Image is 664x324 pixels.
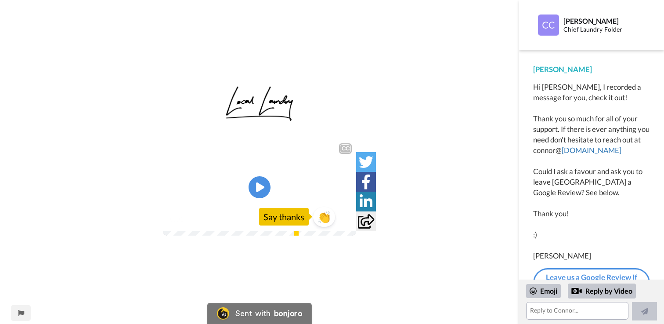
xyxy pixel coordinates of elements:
span: / [186,214,189,224]
div: Chief Laundry Folder [563,26,650,33]
div: Reply by Video [568,284,636,299]
button: 👏 [313,207,335,227]
div: [PERSON_NAME] [563,17,650,25]
img: 9690a91e-08a9-436f-b23e-2abbae3f4914 [226,86,293,121]
span: 0:00 [169,214,184,224]
div: Hi [PERSON_NAME], I recorded a message for you, check it out! Thank you so much for all of your s... [533,82,650,261]
div: bonjoro [274,309,302,317]
a: Leave us a Google Review If You [533,268,650,298]
div: Reply by Video [571,286,582,296]
a: [DOMAIN_NAME] [562,146,621,155]
img: Bonjoro Logo [217,307,229,320]
img: Full screen [339,215,348,223]
div: Say thanks [259,208,309,226]
div: CC [340,144,351,153]
a: Bonjoro LogoSent withbonjoro [207,303,312,324]
img: Profile Image [538,15,559,36]
span: 👏 [313,210,335,224]
span: 1:11 [191,214,206,224]
div: Emoji [526,284,561,298]
div: Sent with [235,309,271,317]
div: [PERSON_NAME] [533,64,650,75]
